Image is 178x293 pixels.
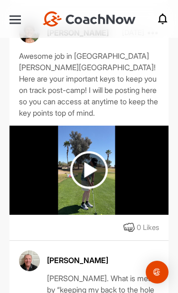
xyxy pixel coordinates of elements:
div: 0 Likes [137,222,159,233]
div: Awesome job in [GEOGRAPHIC_DATA][PERSON_NAME][GEOGRAPHIC_DATA]! Here are your important keys to k... [19,50,159,119]
div: [PERSON_NAME] [47,255,159,266]
img: avatar [19,250,40,271]
img: CoachNow [43,11,136,27]
div: Open Intercom Messenger [146,261,169,284]
img: media [9,126,169,215]
img: play [70,151,108,189]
